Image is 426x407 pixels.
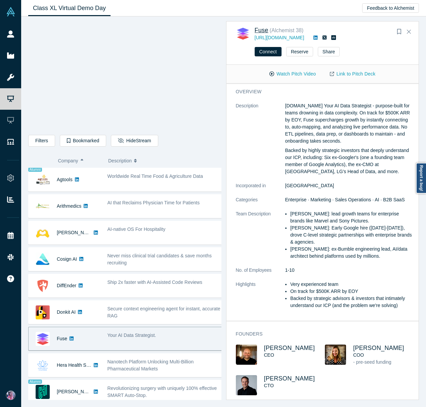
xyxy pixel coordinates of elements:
li: Backed by strategic advisors & investors that intimately understand our ICP (and the problem we'r... [290,295,414,309]
span: - pre-seed funding [353,359,391,365]
button: Watch Pitch Video [262,68,323,80]
button: Company [58,154,101,168]
a: Arithmedics [57,203,81,209]
li: On track for $500K ARR by EOY [290,288,414,295]
dt: Incorporated in [236,182,285,196]
img: Hubly Surgical's Logo [36,385,50,399]
img: Cosign AI's Logo [36,252,50,266]
button: Bookmarked [60,135,106,147]
a: DiffEnder [57,283,76,288]
small: ( Alchemist 38 ) [270,28,304,33]
dt: Categories [236,196,285,210]
span: Alumni [28,167,42,172]
img: Hera Health Solutions's Logo [36,358,50,372]
p: Backed by highly strategic investors that deeply understand our ICP, including: Six ex-Googler's ... [285,147,415,175]
img: Donkit AI's Logo [36,305,50,319]
span: Ship 2x faster with AI-Assisted Code Reviews [108,279,202,285]
img: DiffEnder's Logo [36,279,50,293]
li: [PERSON_NAME]: lead growth teams for enterprise brands like Marvel and Sony Pictures. [290,210,414,224]
a: Hera Health Solutions [57,362,102,368]
button: Bookmark [394,27,404,37]
a: Class XL Virtual Demo Day [28,0,111,16]
img: Alex Miguel's Account [6,391,15,400]
span: Alumni [28,379,42,384]
a: Link to Pitch Deck [323,68,382,80]
dt: Team Description [236,210,285,267]
button: Connect [255,47,282,56]
a: [PERSON_NAME] [264,345,315,351]
a: Agtools [57,177,73,182]
a: [PERSON_NAME] Surgical [57,389,114,394]
img: Fuse's Logo [36,332,50,346]
img: Arithmedics's Logo [36,199,50,213]
a: [PERSON_NAME] [264,375,315,382]
button: Reserve [286,47,313,56]
img: Agtools's Logo [36,173,50,187]
li: [PERSON_NAME]: Early Google hire ([DATE]-[DATE]), drove C-level strategic partnerships with enter... [290,224,414,246]
button: Share [318,47,340,56]
dd: 1-10 [285,267,415,274]
button: Feedback to Alchemist [362,3,419,13]
dt: Description [236,102,285,182]
span: Revolutionizing surgery with uniquely 100% effective SMART Auto-Stop. [108,386,217,398]
a: Fuse [57,336,67,341]
img: Tom Counsell's Profile Image [236,375,257,395]
span: CEO [264,352,274,358]
button: HideStream [111,135,158,147]
span: Company [58,154,78,168]
a: [URL][DOMAIN_NAME] [255,35,304,40]
a: Fuse [255,27,268,34]
a: Donkit AI [57,309,76,315]
dt: No. of Employees [236,267,285,281]
span: Secure context engineering agent for instant, accurate RAG [108,306,220,318]
span: Never miss clinical trial candidates & save months recruiting [108,253,212,265]
button: Description [108,154,217,168]
h3: overview [236,88,405,95]
span: Your AI Data Strategist. [108,333,156,338]
span: Description [108,154,132,168]
a: [PERSON_NAME] [353,345,404,351]
button: Filters [28,135,55,147]
img: Jeff Cherkassky's Profile Image [236,345,257,365]
span: CTO [264,383,274,388]
img: Alchemist Vault Logo [6,7,15,16]
a: [PERSON_NAME] AI [57,230,101,235]
h3: Founders [236,330,405,338]
span: Nanotech Platform Unlocking Multi-Billion Pharmaceutical Markets [108,359,194,371]
img: Fuse's Logo [236,27,250,41]
span: COO [353,352,364,358]
li: [PERSON_NAME]: ex-Bumble engineering lead, AI/data architect behind platforms used by millions. [290,246,414,260]
p: [DOMAIN_NAME] Your AI Data Strategist - purpose-built for teams drowning in data complexity. On t... [285,102,415,145]
a: Report a bug! [416,163,426,194]
iframe: Alchemist Class XL Demo Day: Vault [29,22,221,130]
span: AI that Reclaims Physician Time for Patients [108,200,200,205]
img: Besty AI's Logo [36,226,50,240]
img: Jill Randell's Profile Image [325,345,346,365]
dt: Highlights [236,281,285,316]
span: Worldwide Real Time Food & Agriculture Data [108,173,203,179]
dd: [GEOGRAPHIC_DATA] [285,182,415,189]
a: Cosign AI [57,256,77,262]
li: Very experienced team [290,281,414,288]
button: Close [404,27,414,37]
span: AI-native OS For Hospitality [108,226,166,232]
span: Enterprise · Marketing · Sales Operations · AI · B2B SaaS [285,197,405,202]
